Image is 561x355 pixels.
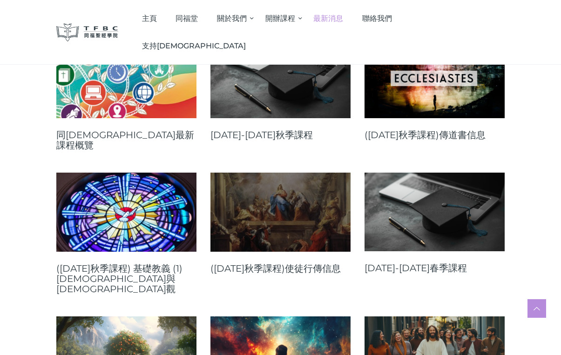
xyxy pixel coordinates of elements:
[132,32,255,60] a: 支持[DEMOGRAPHIC_DATA]
[142,41,246,50] span: 支持[DEMOGRAPHIC_DATA]
[352,5,401,32] a: 聯絡我們
[56,263,196,294] a: ([DATE]秋季課程) 基礎教義 (1) [DEMOGRAPHIC_DATA]與[DEMOGRAPHIC_DATA]觀
[208,5,256,32] a: 關於我們
[313,14,343,23] span: 最新消息
[176,14,198,23] span: 同福堂
[56,23,119,41] img: 同福聖經學院 TFBC
[256,5,304,32] a: 開辦課程
[527,299,546,318] a: Scroll to top
[132,5,166,32] a: 主頁
[56,130,196,150] a: 同[DEMOGRAPHIC_DATA]最新課程概覽
[217,14,247,23] span: 關於我們
[210,263,351,274] a: ([DATE]秋季課程)使徒行傳信息
[365,130,505,140] a: ([DATE]秋季課程)傳道書信息
[265,14,295,23] span: 開辦課程
[362,14,392,23] span: 聯絡我們
[210,130,351,140] a: [DATE]-[DATE]秋季課程
[166,5,208,32] a: 同福堂
[304,5,353,32] a: 最新消息
[365,263,505,273] a: [DATE]-[DATE]春季課程
[142,14,157,23] span: 主頁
